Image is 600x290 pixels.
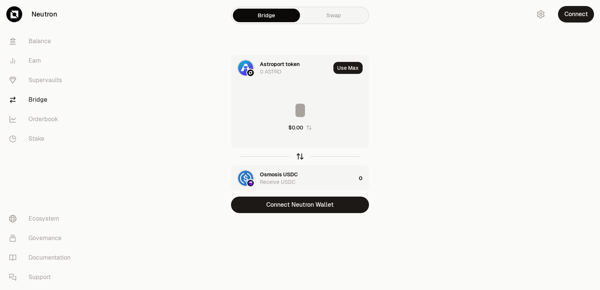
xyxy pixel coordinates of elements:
a: Ecosystem [3,209,81,228]
a: Support [3,267,81,287]
button: Connect Neutron Wallet [231,197,369,213]
a: Stake [3,129,81,149]
a: Supervaults [3,71,81,90]
img: Osmosis Logo [247,180,254,186]
div: Osmosis USDC [260,171,298,178]
a: Orderbook [3,110,81,129]
a: Documentation [3,248,81,267]
a: Swap [300,9,367,22]
button: Connect [558,6,594,23]
div: ASTRO LogoNeutron LogoAstroport token0 ASTRO [231,55,330,81]
div: Receive USDC [260,178,295,186]
button: $0.00 [288,124,312,131]
button: Use Max [333,62,363,74]
a: Bridge [233,9,300,22]
a: Bridge [3,90,81,110]
img: Neutron Logo [247,69,254,76]
button: USDC LogoOsmosis LogoOsmosis USDCReceive USDC0 [231,165,369,191]
img: ASTRO Logo [238,60,253,75]
div: $0.00 [288,124,303,131]
img: USDC Logo [238,171,253,186]
a: Governance [3,228,81,248]
div: 0 ASTRO [260,68,281,75]
a: Earn [3,51,81,71]
div: USDC LogoOsmosis LogoOsmosis USDCReceive USDC [231,165,356,191]
div: Astroport token [260,60,300,68]
div: 0 [359,165,369,191]
a: Balance [3,32,81,51]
